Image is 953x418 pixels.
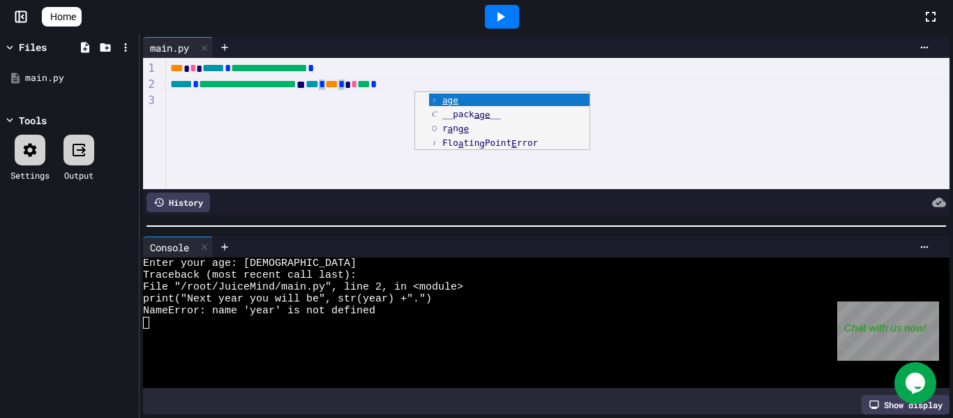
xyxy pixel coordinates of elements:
[894,362,939,404] iframe: chat widget
[19,113,47,128] div: Tools
[143,93,157,108] div: 3
[837,301,939,361] iframe: chat widget
[442,123,469,133] span: r n
[862,395,950,415] div: Show display
[64,169,93,181] div: Output
[474,109,490,119] span: age
[143,237,213,257] div: Console
[10,169,50,181] div: Settings
[442,137,538,148] span: Flo tin Point rror
[458,138,464,149] span: a
[479,138,485,149] span: g
[448,124,453,134] span: a
[442,109,501,119] span: __pack __
[143,257,357,269] span: Enter your age: [DEMOGRAPHIC_DATA]
[442,95,458,105] span: age
[143,293,432,305] span: print("Next year you will be", str(year) +".")
[143,240,196,255] div: Console
[42,7,82,27] a: Home
[50,10,76,24] span: Home
[143,37,213,58] div: main.py
[147,193,210,212] div: History
[511,138,517,149] span: E
[25,71,134,85] div: main.py
[143,305,375,317] span: NameError: name 'year' is not defined
[143,40,196,55] div: main.py
[19,40,47,54] div: Files
[415,92,590,149] ul: Completions
[143,269,357,281] span: Traceback (most recent call last):
[143,61,157,77] div: 1
[143,77,157,93] div: 2
[143,281,463,293] span: File "/root/JuiceMind/main.py", line 2, in <module>
[458,124,469,134] span: ge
